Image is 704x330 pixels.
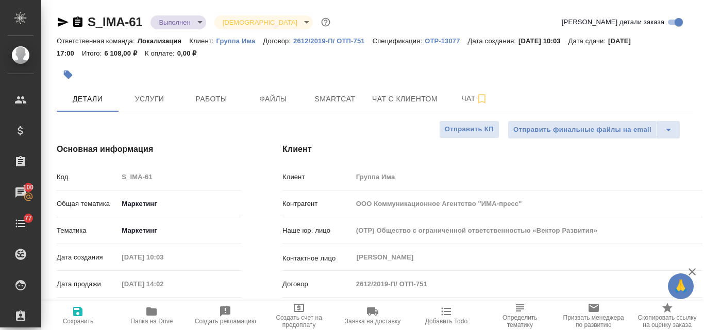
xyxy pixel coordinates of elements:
p: Итого: [82,49,104,57]
a: Группа Има [216,36,263,45]
p: Дата продажи [57,279,118,289]
h4: Клиент [282,143,693,155]
span: [PERSON_NAME] детали заказа [562,17,664,27]
div: Маркетинг [118,195,241,213]
span: Чат [450,92,499,105]
p: Контрагент [282,199,353,209]
button: Определить тематику [483,301,557,330]
p: Контактное лицо [282,253,353,264]
button: Доп статусы указывают на важность/срочность заказа [319,15,332,29]
span: Детали [63,93,112,106]
p: Спецификация: [373,37,425,45]
span: Создать счет на предоплату [269,314,330,328]
span: Добавить Todo [425,318,467,325]
span: 100 [17,182,40,193]
p: Клиент: [189,37,216,45]
p: Дата сдачи: [568,37,608,45]
div: split button [508,120,680,139]
input: Пустое поле [353,169,702,184]
input: Пустое поле [118,276,208,291]
p: Дата создания [57,252,118,263]
p: К оплате: [145,49,177,57]
input: Пустое поле [353,276,702,291]
span: 77 [19,213,38,223]
p: Код [57,172,118,182]
p: Тематика [57,225,118,236]
span: Отправить финальные файлы на email [513,124,651,136]
span: 🙏 [672,275,690,297]
p: OTP-13077 [425,37,467,45]
button: Добавить Todo [409,301,483,330]
span: Скопировать ссылку на оценку заказа [636,314,698,328]
p: Наше юр. лицо [282,225,353,236]
a: S_IMA-61 [88,15,142,29]
button: Отправить финальные файлы на email [508,120,657,139]
p: Договор [282,279,353,289]
button: [DEMOGRAPHIC_DATA] [220,18,300,27]
button: 🙏 [668,273,694,299]
button: Создать счет на предоплату [262,301,336,330]
span: Определить тематику [489,314,550,328]
button: Скопировать ссылку для ЯМессенджера [57,16,69,28]
p: 6 108,00 ₽ [104,49,145,57]
p: Дата создания: [468,37,518,45]
input: Пустое поле [353,223,702,238]
p: Общая тематика [57,199,118,209]
button: Добавить тэг [57,63,79,86]
input: Пустое поле [118,250,208,265]
span: Призвать менеджера по развитию [563,314,624,328]
button: Скопировать ссылку на оценку заказа [630,301,704,330]
button: Скопировать ссылку [72,16,84,28]
button: Создать рекламацию [189,301,262,330]
p: Группа Има [216,37,263,45]
a: 100 [3,180,39,205]
p: Ответственная команда: [57,37,138,45]
span: Отправить КП [445,124,494,135]
span: Услуги [125,93,174,106]
p: Локализация [138,37,190,45]
a: 2612/2019-П/ ОТП-751 [293,36,373,45]
p: Клиент [282,172,353,182]
div: Выполнен [150,15,206,29]
span: Сохранить [63,318,94,325]
span: Smartcat [310,93,360,106]
a: OTP-13077 [425,36,467,45]
p: 2612/2019-П/ ОТП-751 [293,37,373,45]
p: [DATE] 10:03 [518,37,568,45]
span: Заявка на доставку [345,318,400,325]
button: Заявка на доставку [336,301,410,330]
div: Выполнен [214,15,313,29]
button: Выполнен [156,18,193,27]
span: Файлы [248,93,298,106]
span: Папка на Drive [130,318,173,325]
p: 0,00 ₽ [177,49,205,57]
input: Пустое поле [353,196,702,211]
button: Сохранить [41,301,115,330]
span: Работы [187,93,236,106]
h4: Основная информация [57,143,241,155]
p: Договор: [263,37,293,45]
button: Папка на Drive [115,301,189,330]
input: Пустое поле [118,169,241,184]
a: 77 [3,211,39,236]
button: Отправить КП [439,120,499,138]
span: Чат с клиентом [372,93,438,106]
span: Создать рекламацию [195,318,256,325]
div: Маркетинг [118,222,241,239]
button: Призвать менеджера по развитию [557,301,630,330]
